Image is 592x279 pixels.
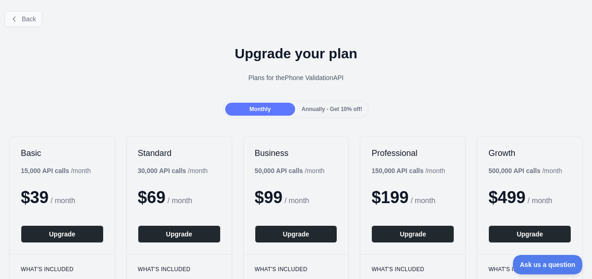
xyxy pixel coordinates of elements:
span: $ 499 [488,188,525,207]
h2: Standard [138,148,221,159]
div: / month [255,166,325,175]
b: 500,000 API calls [488,167,540,174]
div: / month [488,166,562,175]
h2: Growth [488,148,571,159]
div: / month [138,166,208,175]
b: 150,000 API calls [371,167,423,174]
span: $ 199 [371,188,408,207]
h2: Business [255,148,338,159]
b: 50,000 API calls [255,167,303,174]
h2: Professional [371,148,454,159]
span: $ 99 [255,188,283,207]
iframe: Toggle Customer Support [513,255,583,274]
div: / month [371,166,445,175]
